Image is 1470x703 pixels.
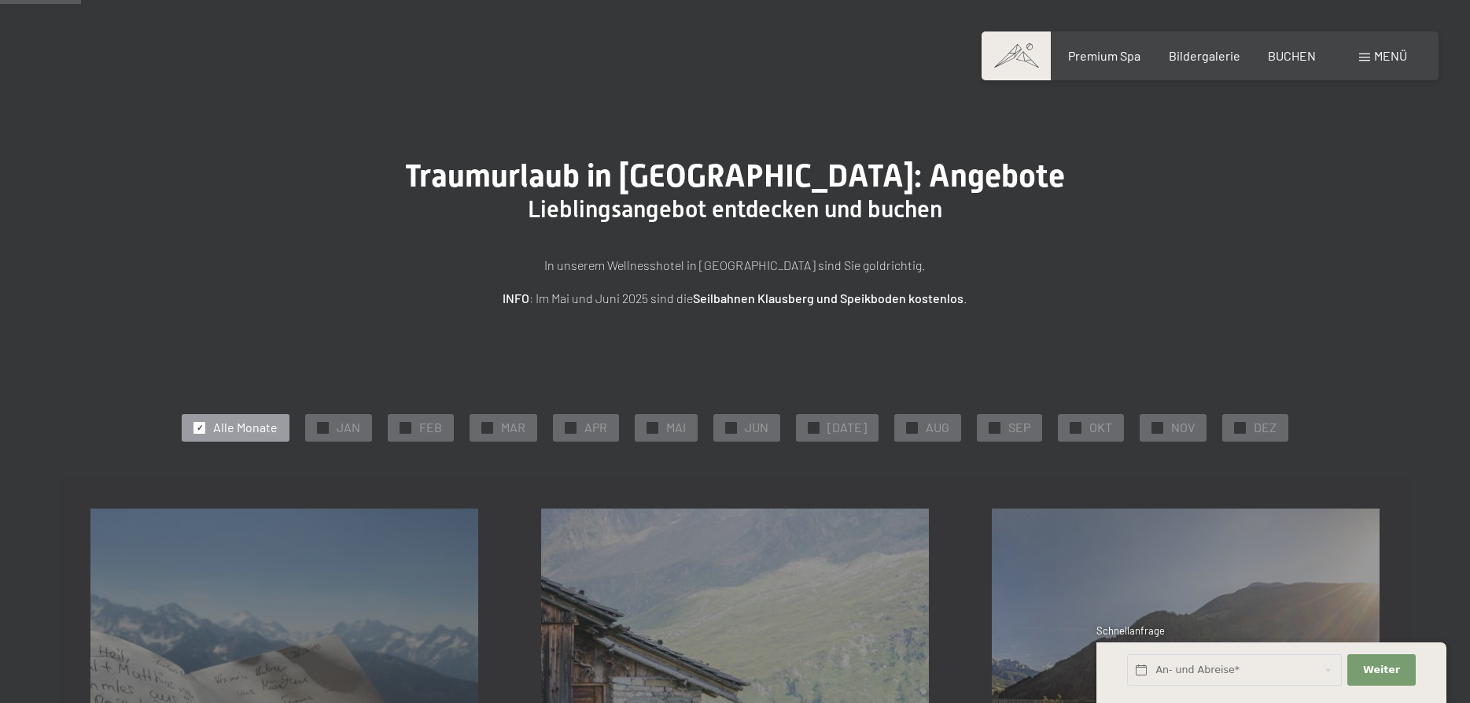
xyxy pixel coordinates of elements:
[405,157,1065,194] span: Traumurlaub in [GEOGRAPHIC_DATA]: Angebote
[337,419,360,436] span: JAN
[745,419,768,436] span: JUN
[693,290,963,305] strong: Seilbahnen Klausberg und Speikboden kostenlos
[728,422,735,433] span: ✓
[584,419,607,436] span: APR
[650,422,656,433] span: ✓
[419,419,442,436] span: FEB
[501,419,525,436] span: MAR
[827,419,867,436] span: [DATE]
[1068,48,1140,63] a: Premium Spa
[1363,663,1400,677] span: Weiter
[666,419,686,436] span: MAI
[342,288,1129,309] p: : Im Mai und Juni 2025 sind die .
[1171,419,1195,436] span: NOV
[992,422,998,433] span: ✓
[320,422,326,433] span: ✓
[811,422,817,433] span: ✓
[1155,422,1161,433] span: ✓
[342,255,1129,276] p: In unserem Wellnesshotel in [GEOGRAPHIC_DATA] sind Sie goldrichtig.
[528,195,942,223] span: Lieblingsangebot entdecken und buchen
[1169,48,1240,63] a: Bildergalerie
[909,422,916,433] span: ✓
[1008,419,1030,436] span: SEP
[1374,48,1407,63] span: Menü
[213,419,278,436] span: Alle Monate
[1254,419,1277,436] span: DEZ
[1347,654,1415,686] button: Weiter
[503,290,529,305] strong: INFO
[1073,422,1079,433] span: ✓
[568,422,574,433] span: ✓
[1237,422,1243,433] span: ✓
[926,419,949,436] span: AUG
[1089,419,1112,436] span: OKT
[1268,48,1316,63] a: BUCHEN
[1096,624,1165,637] span: Schnellanfrage
[484,422,491,433] span: ✓
[403,422,409,433] span: ✓
[197,422,203,433] span: ✓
